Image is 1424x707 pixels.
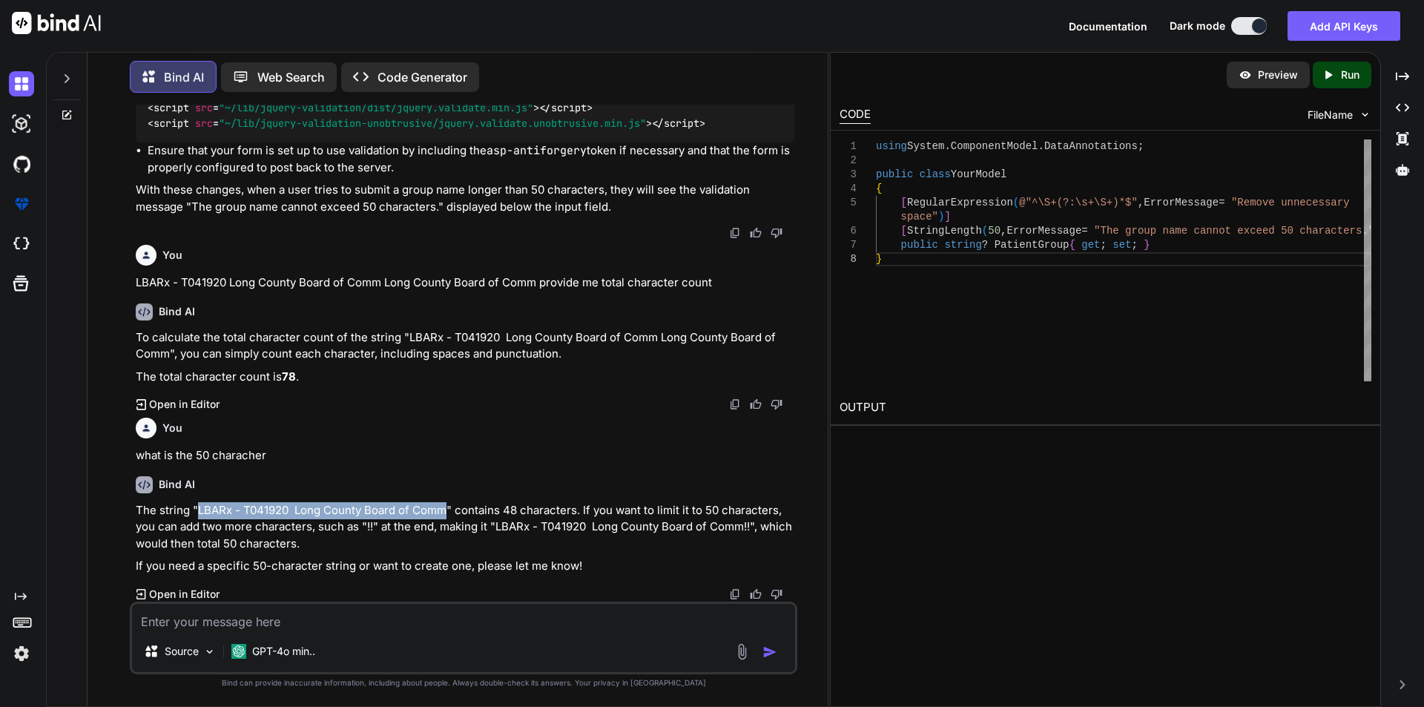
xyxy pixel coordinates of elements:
[944,211,950,223] span: ]
[159,477,195,492] h6: Bind AI
[1359,108,1371,121] img: chevron down
[1069,20,1147,33] span: Documentation
[1081,225,1087,237] span: =
[900,239,937,251] span: public
[750,398,762,410] img: like
[154,102,189,115] span: script
[840,182,857,196] div: 4
[840,139,857,154] div: 1
[729,227,741,239] img: copy
[136,329,794,363] p: To calculate the total character count of the string "LBARx - T041920 Long County Board of Comm L...
[982,239,1069,251] span: ? PatientGroup
[876,140,907,152] span: using
[950,140,1038,152] span: ComponentModel
[876,253,882,265] span: }
[1138,140,1144,152] span: ;
[148,102,539,115] span: < = >
[9,151,34,177] img: githubDark
[1006,225,1081,237] span: ErrorMessage
[136,274,794,292] p: LBARx - T041920 Long County Board of Comm Long County Board of Comm provide me total character count
[1044,140,1138,152] span: DataAnnotations
[9,111,34,137] img: darkAi-studio
[219,102,533,115] span: "~/lib/jquery-validation/dist/jquery.validate.min.js"
[919,168,950,180] span: class
[154,116,189,130] span: script
[162,421,182,435] h6: You
[487,143,587,158] code: asp-antiforgery
[831,390,1380,425] h2: OUTPUT
[900,225,906,237] span: [
[1308,108,1353,122] span: FileName
[840,106,871,124] div: CODE
[148,142,794,176] li: Ensure that your form is set up to use validation by including the token if necessary and that th...
[195,116,213,130] span: src
[551,102,587,115] span: script
[9,71,34,96] img: darkChat
[203,645,216,658] img: Pick Models
[231,644,246,659] img: GPT-4o mini
[750,588,762,600] img: like
[944,239,981,251] span: string
[840,168,857,182] div: 3
[938,211,944,223] span: )
[840,224,857,238] div: 6
[1131,239,1137,251] span: ;
[1012,197,1018,208] span: (
[257,68,325,86] p: Web Search
[252,644,315,659] p: GPT-4o min..
[907,140,944,152] span: System
[664,116,699,130] span: script
[750,227,762,239] img: like
[771,227,782,239] img: dislike
[1170,19,1225,33] span: Dark mode
[149,587,220,602] p: Open in Editor
[840,252,857,266] div: 8
[729,588,741,600] img: copy
[282,369,296,384] strong: 78
[378,68,467,86] p: Code Generator
[539,102,593,115] span: </ >
[652,116,705,130] span: </ >
[148,116,652,130] span: < = >
[1144,239,1150,251] span: }
[734,643,751,660] img: attachment
[136,182,794,215] p: With these changes, when a user tries to submit a group name longer than 50 characters, they will...
[1144,197,1219,208] span: ErrorMessage
[900,197,906,208] span: [
[130,677,797,688] p: Bind can provide inaccurate information, including about people. Always double-check its answers....
[729,398,741,410] img: copy
[771,398,782,410] img: dislike
[1019,197,1138,208] span: @"^\S+(?:\s+\S+)*$"
[1094,225,1374,237] span: "The group name cannot exceed 50 characters."
[9,191,34,217] img: premium
[9,641,34,666] img: settings
[1219,197,1224,208] span: =
[159,304,195,319] h6: Bind AI
[136,369,794,386] p: The total character count is .
[162,248,182,263] h6: You
[1112,239,1131,251] span: set
[1239,68,1252,82] img: preview
[149,397,220,412] p: Open in Editor
[840,238,857,252] div: 7
[907,197,1013,208] span: RegularExpression
[12,12,101,34] img: Bind AI
[840,154,857,168] div: 2
[950,168,1006,180] span: YourModel
[1001,225,1006,237] span: ,
[1231,197,1350,208] span: "Remove unnecessary
[136,558,794,575] p: If you need a specific 50-character string or want to create one, please let me know!
[165,644,199,659] p: Source
[1100,239,1106,251] span: ;
[1341,68,1359,82] p: Run
[195,102,213,115] span: src
[907,225,982,237] span: StringLength
[136,502,794,553] p: The string "LBARx - T041920 Long County Board of Comm" contains 48 characters. If you want to lim...
[900,211,937,223] span: space"
[876,182,882,194] span: {
[762,645,777,660] img: icon
[840,196,857,210] div: 5
[1258,68,1298,82] p: Preview
[1138,197,1144,208] span: ,
[9,231,34,257] img: cloudideIcon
